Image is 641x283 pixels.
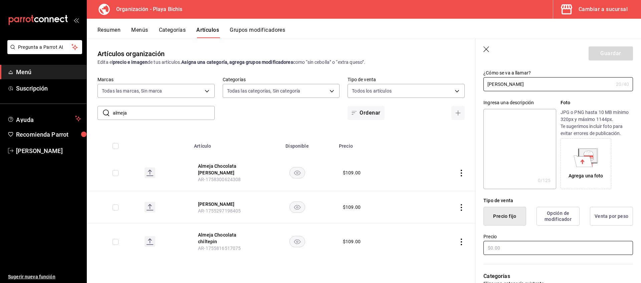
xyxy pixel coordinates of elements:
button: Opción de modificador [537,207,580,226]
div: 20 /40 [616,81,629,88]
button: edit-product-location [198,232,251,245]
a: Pregunta a Parrot AI [5,48,82,55]
span: AR-1755816517075 [198,246,241,251]
span: Recomienda Parrot [16,130,81,139]
button: open_drawer_menu [73,17,79,23]
div: Artículos organización [97,49,165,59]
p: Foto [561,99,633,106]
button: availability-product [289,236,305,247]
div: $ 109.00 [343,204,361,210]
span: Pregunta a Parrot AI [18,44,72,51]
p: JPG o PNG hasta 10 MB mínimo 320px y máximo 1144px. Te sugerimos incluir foto para evitar errores... [561,109,633,137]
div: 0 /125 [538,177,551,184]
button: Artículos [196,27,219,38]
button: Precio fijo [483,207,526,226]
button: Pregunta a Parrot AI [7,40,82,54]
strong: Asigna una categoría, agrega grupos modificadores [181,59,293,65]
span: Todos los artículos [352,88,392,94]
input: Buscar artículo [113,106,215,120]
button: Menús [131,27,148,38]
span: Menú [16,67,81,77]
button: Venta por peso [590,207,633,226]
div: Tipo de venta [483,197,633,204]
span: Suscripción [16,84,81,93]
button: edit-product-location [198,201,251,207]
button: Grupos modificadores [230,27,285,38]
span: AR-1758300624308 [198,177,241,182]
span: Todas las categorías, Sin categoría [227,88,300,94]
label: Marcas [97,77,215,82]
div: Ingresa una descripción [483,99,556,106]
p: Categorías [483,272,633,280]
th: Disponible [259,133,335,155]
div: Agrega una foto [569,172,603,179]
div: Edita el de tus artículos. como “sin cebolla” o “extra queso”. [97,59,465,66]
label: ¿Cómo se va a llamar? [483,70,633,75]
button: actions [458,170,465,176]
span: AR-1755297198405 [198,208,241,214]
button: edit-product-location [198,163,251,176]
strong: precio e imagen [113,59,148,65]
div: navigation tabs [97,27,641,38]
div: $ 109.00 [343,169,361,176]
span: Sugerir nueva función [8,273,81,280]
div: Cambiar a sucursal [579,5,628,14]
button: actions [458,204,465,211]
label: Tipo de venta [348,77,465,82]
button: actions [458,239,465,245]
label: Precio [483,234,633,239]
h3: Organización - Playa Bichis [111,5,183,13]
span: Todas las marcas, Sin marca [102,88,162,94]
div: Agrega una foto [562,140,610,187]
button: Resumen [97,27,121,38]
button: availability-product [289,167,305,178]
button: Ordenar [348,106,384,120]
div: $ 109.00 [343,238,361,245]
th: Precio [335,133,415,155]
span: Ayuda [16,115,72,123]
label: Categorías [223,77,340,82]
button: Categorías [159,27,186,38]
th: Artículo [190,133,259,155]
span: [PERSON_NAME] [16,146,81,155]
input: $0.00 [483,241,633,255]
button: availability-product [289,201,305,213]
